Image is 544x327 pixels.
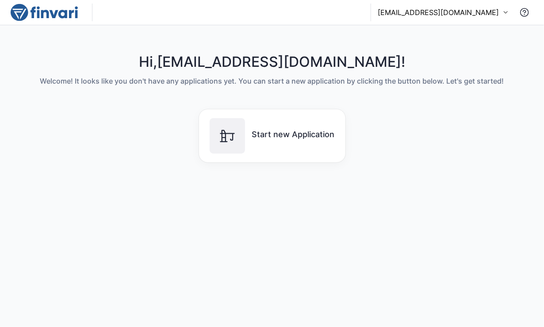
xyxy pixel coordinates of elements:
[516,4,533,21] button: Contact Support
[11,4,78,21] img: logo
[252,130,335,139] h6: Start new Application
[40,76,504,87] h6: Welcome! It looks like you don't have any applications yet. You can start a new application by cl...
[40,54,504,70] h4: Hi, [EMAIL_ADDRESS][DOMAIN_NAME] !
[378,7,509,18] button: [EMAIL_ADDRESS][DOMAIN_NAME]
[378,7,499,18] p: [EMAIL_ADDRESS][DOMAIN_NAME]
[195,107,349,165] button: Start new Application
